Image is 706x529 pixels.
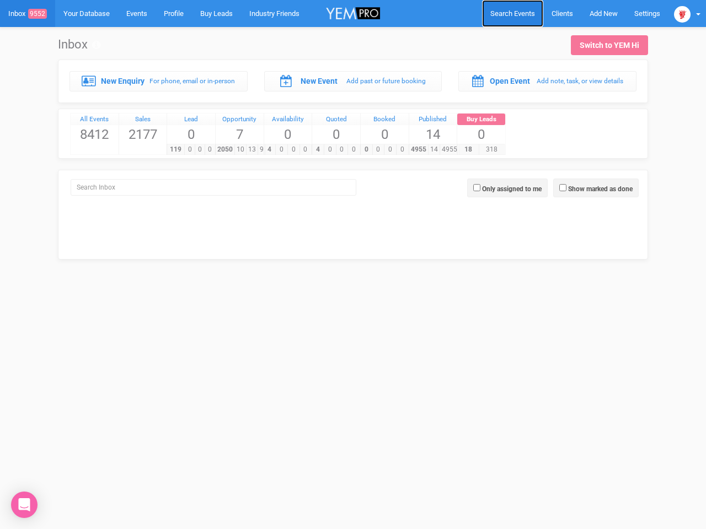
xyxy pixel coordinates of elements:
[264,71,442,91] a: New Event Add past or future booking
[69,71,248,91] a: New Enquiry For phone, email or in-person
[11,492,38,518] div: Open Intercom Messenger
[216,114,264,126] a: Opportunity
[299,144,312,155] span: 0
[312,144,324,155] span: 4
[216,125,264,144] span: 7
[71,125,119,144] span: 8412
[384,144,397,155] span: 0
[571,35,648,55] a: Switch to YEM Hi
[457,114,505,126] a: Buy Leads
[312,114,360,126] a: Quoted
[167,114,215,126] a: Lead
[275,144,288,155] span: 0
[71,114,119,126] a: All Events
[336,144,349,155] span: 0
[590,9,618,18] span: Add New
[234,144,247,155] span: 10
[205,144,215,155] span: 0
[71,179,356,196] input: Search Inbox
[264,125,312,144] span: 0
[246,144,258,155] span: 13
[457,144,479,155] span: 18
[324,144,336,155] span: 0
[482,184,542,194] label: Only assigned to me
[119,114,167,126] a: Sales
[457,125,505,144] span: 0
[372,144,385,155] span: 0
[396,144,409,155] span: 0
[347,144,360,155] span: 0
[490,75,530,87] label: Open Event
[101,75,145,87] label: New Enquiry
[674,6,691,23] img: open-uri20250107-2-1pbi2ie
[552,9,573,18] span: Clients
[568,184,633,194] label: Show marked as done
[149,77,235,85] small: For phone, email or in-person
[184,144,195,155] span: 0
[258,144,266,155] span: 9
[409,114,457,126] a: Published
[301,75,338,87] label: New Event
[409,144,429,155] span: 4955
[537,77,623,85] small: Add note, task, or view details
[119,125,167,144] span: 2177
[58,38,100,51] h1: Inbox
[458,71,637,91] a: Open Event Add note, task, or view details
[490,9,535,18] span: Search Events
[195,144,205,155] span: 0
[28,9,47,19] span: 9552
[479,144,505,155] span: 318
[440,144,459,155] span: 4955
[580,40,639,51] div: Switch to YEM Hi
[361,114,409,126] a: Booked
[361,125,409,144] span: 0
[409,125,457,144] span: 14
[346,77,426,85] small: Add past or future booking
[428,144,440,155] span: 14
[215,144,235,155] span: 2050
[312,125,360,144] span: 0
[167,144,185,155] span: 119
[167,125,215,144] span: 0
[264,114,312,126] a: Availability
[287,144,300,155] span: 0
[360,144,373,155] span: 0
[264,144,276,155] span: 4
